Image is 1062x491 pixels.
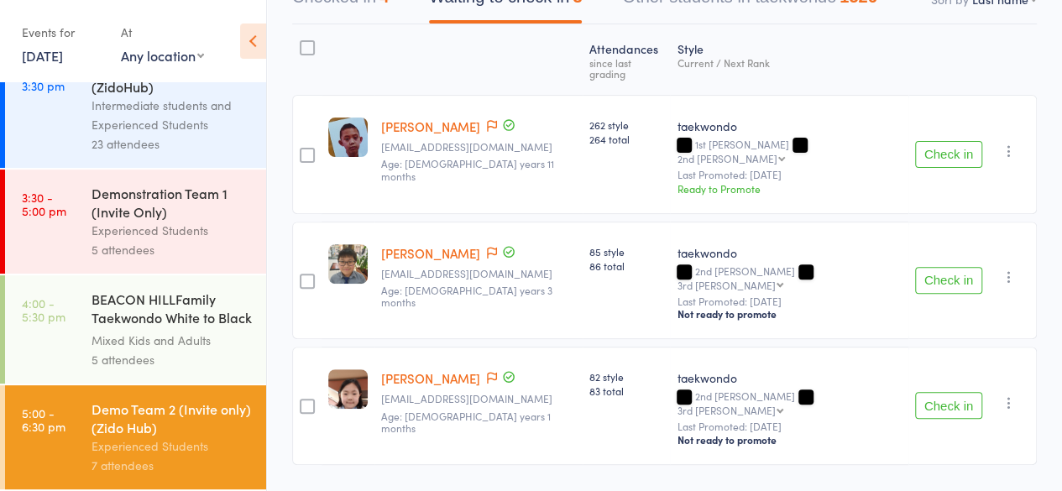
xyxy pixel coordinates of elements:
span: Age: [DEMOGRAPHIC_DATA] years 1 months [381,409,551,435]
span: 82 style [589,369,663,384]
div: 2nd [PERSON_NAME] [677,390,901,415]
div: taekwondo [677,369,901,386]
div: Not ready to promote [677,433,901,447]
div: 5 attendees [92,350,252,369]
small: Last Promoted: [DATE] [677,295,901,307]
span: 83 total [589,384,663,398]
small: Last Promoted: [DATE] [677,169,901,180]
div: Not ready to promote [677,307,901,321]
div: Any location [121,46,204,65]
button: Check in [915,392,982,419]
div: BEACON HILLFamily Taekwondo White to Black Belt [92,290,252,331]
a: 4:00 -5:30 pmBEACON HILLFamily Taekwondo White to Black BeltMixed Kids and Adults5 attendees [5,275,266,384]
img: image1597295937.png [328,369,368,409]
small: lylabby@hotmail.com [381,141,576,153]
div: Experienced Students [92,221,252,240]
a: [PERSON_NAME] [381,244,480,262]
a: 5:00 -6:30 pmDemo Team 2 (Invite only) (Zido Hub)Experienced Students7 attendees [5,385,266,489]
button: Check in [915,141,982,168]
span: 262 style [589,118,663,132]
div: 3rd [PERSON_NAME] [677,405,775,415]
small: rosebud815@naver.com [381,268,576,279]
a: 2:30 -3:30 pmBlue Belt to Black Belt (ZidoHub)Intermediate students and Experienced Students23 at... [5,44,266,168]
div: Current / Next Rank [677,57,901,68]
span: Age: [DEMOGRAPHIC_DATA] years 3 months [381,283,552,309]
div: Events for [22,18,104,46]
span: 264 total [589,132,663,146]
div: Demonstration Team 1 (Invite Only) [92,184,252,221]
a: [DATE] [22,46,63,65]
div: 5 attendees [92,240,252,259]
div: 3rd [PERSON_NAME] [677,279,775,290]
span: 86 total [589,259,663,273]
div: 23 attendees [92,134,252,154]
div: 1st [PERSON_NAME] [677,138,901,164]
span: 85 style [589,244,663,259]
div: Ready to Promote [677,181,901,196]
small: Last Promoted: [DATE] [677,420,901,432]
img: image1597295922.png [328,244,368,284]
div: taekwondo [677,244,901,261]
time: 3:30 - 5:00 pm [22,191,66,217]
a: [PERSON_NAME] [381,369,480,387]
time: 5:00 - 6:30 pm [22,406,65,433]
div: Experienced Students [92,436,252,456]
div: Style [670,32,908,87]
span: Age: [DEMOGRAPHIC_DATA] years 11 months [381,156,554,182]
button: Check in [915,267,982,294]
div: 2nd [PERSON_NAME] [677,265,901,290]
div: Atten­dances [583,32,670,87]
div: At [121,18,204,46]
div: Mixed Kids and Adults [92,331,252,350]
div: Demo Team 2 (Invite only) (Zido Hub) [92,400,252,436]
img: image1527603644.png [328,118,368,157]
div: since last grading [589,57,663,79]
div: 7 attendees [92,456,252,475]
time: 2:30 - 3:30 pm [22,65,65,92]
a: [PERSON_NAME] [381,118,480,135]
a: 3:30 -5:00 pmDemonstration Team 1 (Invite Only)Experienced Students5 attendees [5,170,266,274]
small: rosebud815@naver.com [381,393,576,405]
div: 2nd [PERSON_NAME] [677,153,777,164]
div: taekwondo [677,118,901,134]
time: 4:00 - 5:30 pm [22,296,65,323]
div: Intermediate students and Experienced Students [92,96,252,134]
